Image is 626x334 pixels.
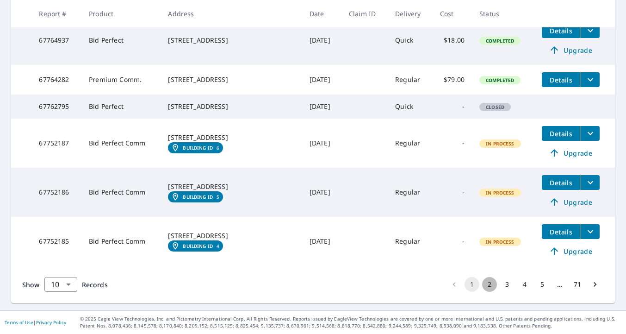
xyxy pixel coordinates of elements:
td: 67764937 [31,16,81,65]
button: detailsBtn-67764937 [542,23,581,38]
td: - [433,95,472,119]
button: detailsBtn-67752185 [542,224,581,239]
button: filesDropdownBtn-67752187 [581,126,600,141]
td: [DATE] [302,65,341,95]
td: 67762795 [31,95,81,119]
a: Building ID6 [168,142,223,153]
div: [STREET_ADDRESS] [168,36,294,45]
button: Go to page 5 [535,277,550,292]
button: filesDropdownBtn-67752185 [581,224,600,239]
button: filesDropdownBtn-67764282 [581,72,600,87]
a: Terms of Use [5,319,33,326]
td: Quick [388,95,433,119]
div: [STREET_ADDRESS] [168,182,294,191]
button: detailsBtn-67752187 [542,126,581,141]
span: Completed [480,77,520,83]
td: Bid Perfect Comm [81,217,161,266]
button: detailsBtn-67752186 [542,175,581,190]
td: $79.00 [433,65,472,95]
a: Upgrade [542,244,600,258]
button: Go to page 2 [482,277,497,292]
button: Go to page 4 [517,277,532,292]
span: Closed [480,104,510,110]
td: [DATE] [302,217,341,266]
button: Go to page 71 [570,277,585,292]
button: filesDropdownBtn-67764937 [581,23,600,38]
div: [STREET_ADDRESS] [168,133,294,142]
td: - [433,168,472,217]
span: In Process [480,140,520,147]
em: Building ID [183,194,213,200]
button: Go to page 3 [500,277,514,292]
button: page 1 [465,277,479,292]
td: Bid Perfect Comm [81,119,161,168]
em: Building ID [183,243,213,249]
div: [STREET_ADDRESS] [168,231,294,240]
button: Go to next page [588,277,602,292]
a: Upgrade [542,43,600,57]
td: [DATE] [302,119,341,168]
td: Bid Perfect Comm [81,168,161,217]
span: Records [82,280,108,289]
a: Upgrade [542,195,600,209]
span: Details [547,129,575,138]
span: Completed [480,38,520,44]
td: 67752185 [31,217,81,266]
span: Upgrade [547,147,594,158]
td: Quick [388,16,433,65]
span: Details [547,227,575,236]
span: In Process [480,189,520,196]
td: 67764282 [31,65,81,95]
td: Regular [388,168,433,217]
span: Details [547,26,575,35]
nav: pagination navigation [446,277,604,292]
div: … [552,280,567,289]
div: [STREET_ADDRESS] [168,102,294,111]
a: Building ID4 [168,240,223,252]
button: filesDropdownBtn-67752186 [581,175,600,190]
td: Regular [388,65,433,95]
span: Show [22,280,40,289]
td: Regular [388,217,433,266]
div: [STREET_ADDRESS] [168,75,294,84]
a: Upgrade [542,145,600,160]
td: Regular [388,119,433,168]
p: | [5,320,66,325]
td: - [433,217,472,266]
td: - [433,119,472,168]
div: 10 [44,271,77,297]
span: Details [547,178,575,187]
td: Premium Comm. [81,65,161,95]
td: [DATE] [302,16,341,65]
td: [DATE] [302,95,341,119]
span: Upgrade [547,196,594,208]
span: Details [547,76,575,84]
em: Building ID [183,145,213,151]
a: Privacy Policy [36,319,66,326]
td: 67752187 [31,119,81,168]
td: Bid Perfect [81,95,161,119]
td: 67752186 [31,168,81,217]
div: Show 10 records [44,277,77,292]
a: Building ID5 [168,191,223,202]
td: [DATE] [302,168,341,217]
td: Bid Perfect [81,16,161,65]
span: Upgrade [547,44,594,56]
td: $18.00 [433,16,472,65]
span: Upgrade [547,246,594,257]
span: In Process [480,239,520,245]
p: © 2025 Eagle View Technologies, Inc. and Pictometry International Corp. All Rights Reserved. Repo... [80,315,621,329]
button: detailsBtn-67764282 [542,72,581,87]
